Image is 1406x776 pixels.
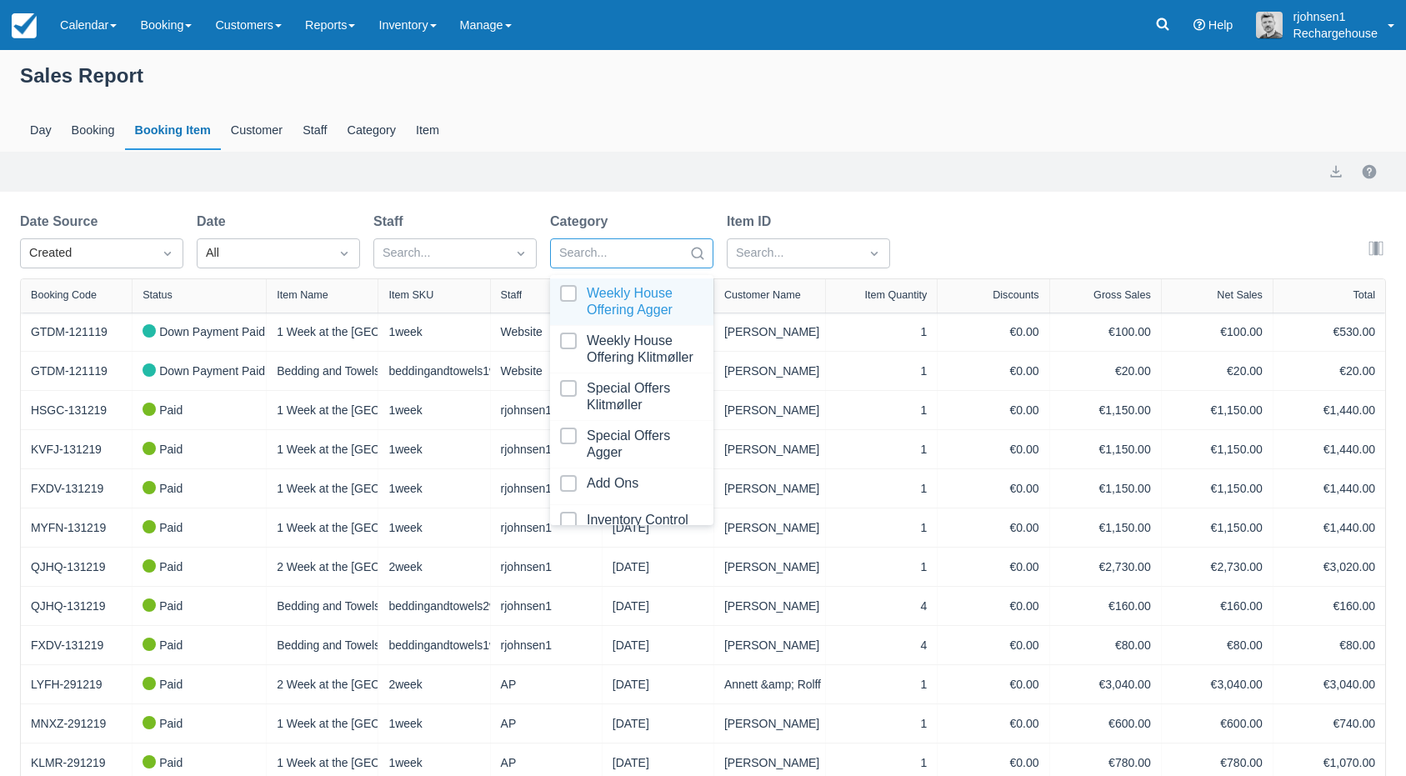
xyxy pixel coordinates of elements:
[1283,401,1375,419] div: €1,440.00
[31,715,106,733] a: MNXZ-291219
[836,753,927,772] div: 1
[12,13,37,38] img: checkfront-main-nav-mini-logo.png
[143,597,183,615] div: Paid
[1256,12,1283,38] img: A1
[724,323,819,341] a: [PERSON_NAME]
[501,753,592,772] div: AP
[836,479,927,498] div: 1
[1293,25,1378,42] p: Rechargehouse
[1060,714,1151,733] div: €600.00
[277,363,422,380] a: Bedding and Towels 1 Week
[1283,440,1375,458] div: €1,440.00
[1283,362,1375,380] div: €20.00
[1060,636,1151,654] div: €80.00
[836,440,927,458] div: 1
[501,675,592,693] div: AP
[1172,440,1263,458] div: €1,150.00
[1283,675,1375,693] div: €3,040.00
[501,714,592,733] div: AP
[388,289,433,301] div: Item SKU
[1172,323,1263,341] div: €100.00
[613,753,703,772] div: [DATE]
[836,323,927,341] div: 1
[143,753,183,772] div: Paid
[689,245,706,262] span: Search
[159,245,176,262] span: Dropdown icon
[373,212,410,232] label: Staff
[221,112,293,150] div: Customer
[277,754,608,772] a: 1 Week at the [GEOGRAPHIC_DATA] in [GEOGRAPHIC_DATA]
[143,401,183,419] div: Paid
[724,441,819,458] a: [PERSON_NAME]
[31,676,102,693] a: LYFH-291219
[277,480,608,498] a: 1 Week at the [GEOGRAPHIC_DATA] in [GEOGRAPHIC_DATA]
[388,714,479,733] div: 1week
[724,480,819,498] a: [PERSON_NAME]
[1060,401,1151,419] div: €1,150.00
[836,558,927,576] div: 1
[836,714,927,733] div: 1
[388,479,479,498] div: 1week
[948,753,1038,772] div: €0.00
[948,714,1038,733] div: €0.00
[1060,479,1151,498] div: €1,150.00
[1060,323,1151,341] div: €100.00
[613,675,703,693] div: [DATE]
[948,558,1038,576] div: €0.00
[388,636,479,654] div: beddingandtowels1week
[1217,289,1263,301] div: Net Sales
[31,754,106,772] a: KLMR-291219
[948,518,1038,537] div: €0.00
[31,558,106,576] a: QJHQ-131219
[388,401,479,419] div: 1week
[31,289,97,301] div: Booking Code
[724,402,819,419] a: [PERSON_NAME]
[388,753,479,772] div: 1week
[277,289,328,301] div: Item Name
[727,212,778,232] label: Item ID
[143,675,183,693] div: Paid
[993,289,1038,301] div: Discounts
[388,518,479,537] div: 1week
[143,636,183,654] div: Paid
[501,558,592,576] div: rjohnsen1
[277,637,422,654] a: Bedding and Towels 1 Week
[1172,753,1263,772] div: €780.00
[948,362,1038,380] div: €0.00
[143,558,183,576] div: Paid
[406,112,449,150] div: Item
[724,289,801,301] div: Customer Name
[948,401,1038,419] div: €0.00
[143,479,183,498] div: Paid
[31,402,107,419] a: HSGC-131219
[836,636,927,654] div: 4
[336,245,353,262] span: Dropdown icon
[1172,675,1263,693] div: €3,040.00
[31,441,102,458] a: KVFJ-131219
[1283,558,1375,576] div: €3,020.00
[866,245,883,262] span: Dropdown icon
[20,60,1386,108] div: Sales Report
[1172,479,1263,498] div: €1,150.00
[836,597,927,615] div: 4
[1208,18,1233,32] span: Help
[501,440,592,458] div: rjohnsen1
[724,637,819,654] a: [PERSON_NAME]
[1060,440,1151,458] div: €1,150.00
[31,519,106,537] a: MYFN-131219
[501,362,592,380] div: Website
[724,676,821,693] a: Annett &amp; Rolff
[388,440,479,458] div: 1week
[1172,362,1263,380] div: €20.00
[948,440,1038,458] div: €0.00
[724,558,819,576] a: [PERSON_NAME]
[388,323,479,341] div: 1week
[277,323,608,341] a: 1 Week at the [GEOGRAPHIC_DATA] in [GEOGRAPHIC_DATA]
[143,289,173,301] div: Status
[62,112,125,150] div: Booking
[724,754,819,772] a: [PERSON_NAME]
[31,637,103,654] a: FXDV-131219
[1172,636,1263,654] div: €80.00
[1293,8,1378,25] p: rjohnsen1
[836,362,927,380] div: 1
